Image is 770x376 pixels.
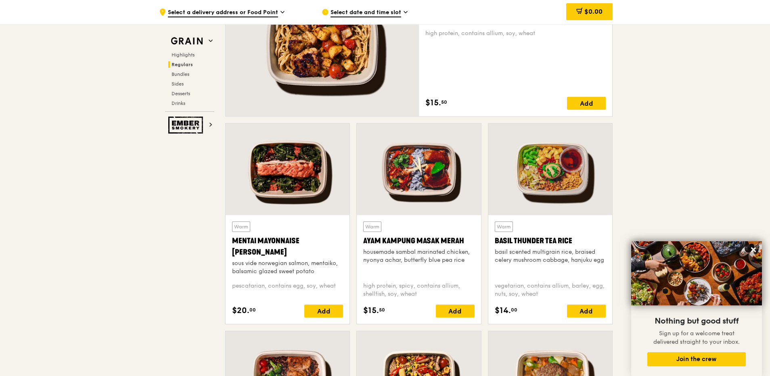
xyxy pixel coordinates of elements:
span: Drinks [172,100,185,106]
button: Join the crew [647,352,746,366]
div: housemade sambal marinated chicken, nyonya achar, butterfly blue pea rice [363,248,474,264]
div: sous vide norwegian salmon, mentaiko, balsamic glazed sweet potato [232,259,343,276]
div: Add [567,305,606,318]
div: high protein, contains allium, soy, wheat [425,29,606,38]
span: 50 [441,99,447,105]
span: Desserts [172,91,190,96]
span: $14. [495,305,511,317]
div: Warm [232,221,250,232]
div: Warm [363,221,381,232]
div: Add [567,97,606,110]
span: 00 [511,307,517,313]
span: $20. [232,305,249,317]
img: Ember Smokery web logo [168,117,205,134]
span: $15. [363,305,379,317]
span: Sign up for a welcome treat delivered straight to your inbox. [653,330,740,345]
span: Highlights [172,52,195,58]
div: pescatarian, contains egg, soy, wheat [232,282,343,298]
span: Select a delivery address or Food Point [168,8,278,17]
span: Bundles [172,71,189,77]
div: Add [436,305,475,318]
span: $0.00 [584,8,603,15]
div: Warm [495,221,513,232]
img: Grain web logo [168,34,205,48]
div: basil scented multigrain rice, braised celery mushroom cabbage, hanjuku egg [495,248,606,264]
span: Sides [172,81,184,87]
span: 50 [379,307,385,313]
span: Regulars [172,62,193,67]
div: Ayam Kampung Masak Merah [363,235,474,246]
span: Select date and time slot [331,8,401,17]
span: 00 [249,307,256,313]
button: Close [747,243,760,256]
span: Nothing but good stuff [655,316,739,326]
div: Mentai Mayonnaise [PERSON_NAME] [232,235,343,258]
div: vegetarian, contains allium, barley, egg, nuts, soy, wheat [495,282,606,298]
span: $15. [425,97,441,109]
img: DSC07876-Edit02-Large.jpeg [631,241,762,305]
div: Add [304,305,343,318]
div: Basil Thunder Tea Rice [495,235,606,246]
div: high protein, spicy, contains allium, shellfish, soy, wheat [363,282,474,298]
